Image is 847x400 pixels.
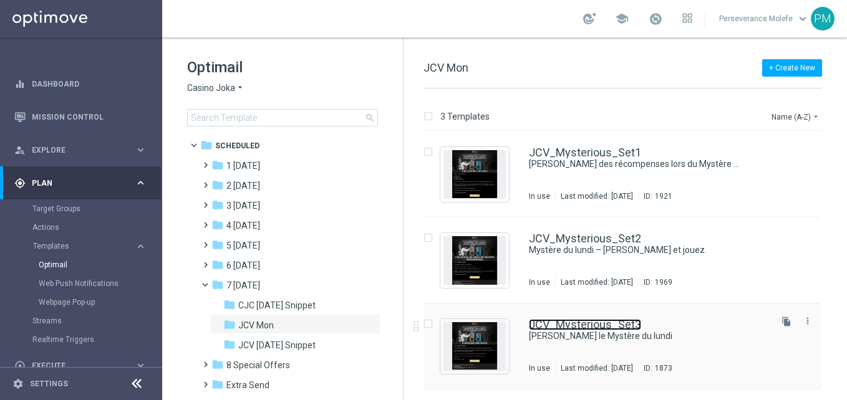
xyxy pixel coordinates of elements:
div: Dashboard [14,67,147,100]
p: 3 Templates [440,111,490,122]
button: equalizer Dashboard [14,79,147,89]
a: Dashboard [32,67,147,100]
i: folder [211,159,224,171]
a: Web Push Notifications [39,279,130,288]
div: ID: [638,363,672,373]
div: Execute [14,360,135,371]
a: JCV_Mysterious_Set3 [529,319,641,330]
i: person_search [14,145,26,156]
a: Settings [30,380,68,388]
img: 1921.jpeg [443,150,506,199]
div: Templates [33,242,135,250]
button: Name (A-Z)arrow_drop_down [770,109,822,124]
div: Web Push Notifications [39,274,161,293]
span: 1 Tuesday [226,160,260,171]
button: Templates keyboard_arrow_right [32,241,147,251]
a: [PERSON_NAME] des récompenses lors du Mystère du lundi [529,158,740,170]
button: person_search Explore keyboard_arrow_right [14,145,147,155]
input: Search Template [187,109,378,126]
span: 4 Friday [226,220,260,231]
div: Templates [32,237,161,312]
i: keyboard_arrow_right [135,177,147,189]
i: folder [223,298,236,311]
button: gps_fixed Plan keyboard_arrow_right [14,178,147,188]
span: CJC Monday Snippet [238,300,316,311]
div: Streams [32,312,161,330]
i: keyboard_arrow_right [135,360,147,371]
div: In use [529,277,550,287]
div: Last modified: [DATE] [556,277,638,287]
div: Press SPACE to select this row. [411,217,845,303]
div: ID: [638,277,672,287]
a: [PERSON_NAME] le Mystère du lundi [529,330,740,342]
div: Mission Control [14,112,147,122]
i: settings [12,378,24,389]
div: Realtime Triggers [32,330,161,349]
i: file_copy [782,317,791,326]
button: + Create New [762,59,822,77]
a: Mission Control [32,100,147,133]
i: keyboard_arrow_right [135,144,147,156]
i: arrow_drop_down [811,112,821,121]
a: Webpage Pop-up [39,297,130,307]
i: folder [211,219,224,231]
span: 5 Saturday [226,240,260,251]
span: keyboard_arrow_down [796,12,810,26]
a: Realtime Triggers [32,335,130,345]
div: Webpage Pop-up [39,293,161,312]
button: play_circle_outline Execute keyboard_arrow_right [14,361,147,371]
div: In use [529,191,550,201]
i: more_vert [803,316,813,326]
span: Execute [32,362,135,369]
a: Streams [32,316,130,326]
a: Actions [32,222,130,232]
a: JCV_Mysterious_Set1 [529,147,641,158]
i: play_circle_outline [14,360,26,371]
div: Optimail [39,255,161,274]
i: folder [211,199,224,211]
span: Plan [32,179,135,187]
i: folder [200,139,213,151]
button: more_vert [801,313,814,328]
i: gps_fixed [14,178,26,189]
div: Press SPACE to select this row. [411,131,845,217]
button: file_copy [778,313,795,330]
div: Last modified: [DATE] [556,363,638,373]
a: Target Groups [32,204,130,214]
i: folder [211,378,224,391]
img: 1873.jpeg [443,322,506,371]
h1: Optimail [187,57,378,77]
span: 6 Sunday [226,260,260,271]
div: Last modified: [DATE] [556,191,638,201]
div: Débloquez des récompenses lors du Mystère du lundi [529,158,768,170]
span: Scheduled [215,140,259,151]
div: PM [811,7,835,31]
i: folder [211,259,224,271]
div: Press SPACE to select this row. [411,303,845,389]
i: arrow_drop_down [235,82,245,94]
a: Mystère du lundi – [PERSON_NAME] et jouez. [529,244,740,256]
i: folder [223,318,236,331]
span: school [615,12,629,26]
i: folder [211,179,224,191]
span: JCV Monday Snippet [238,340,316,351]
div: Débloquez le Mystère du lundi [529,330,768,342]
span: search [365,113,375,123]
span: Templates [33,242,122,250]
div: Explore [14,145,135,156]
span: JCV Mon [238,320,274,331]
span: Explore [32,146,135,154]
button: Casino Joka arrow_drop_down [187,82,245,94]
div: 1873 [655,363,672,373]
i: keyboard_arrow_right [135,240,147,252]
a: Optimail [39,260,130,270]
i: folder [211,279,224,291]
span: 8 Special Offers [226,360,290,371]
div: In use [529,363,550,373]
span: Extra Send [226,379,269,391]
div: Plan [14,178,135,189]
span: 2 Wednesday [226,180,260,191]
